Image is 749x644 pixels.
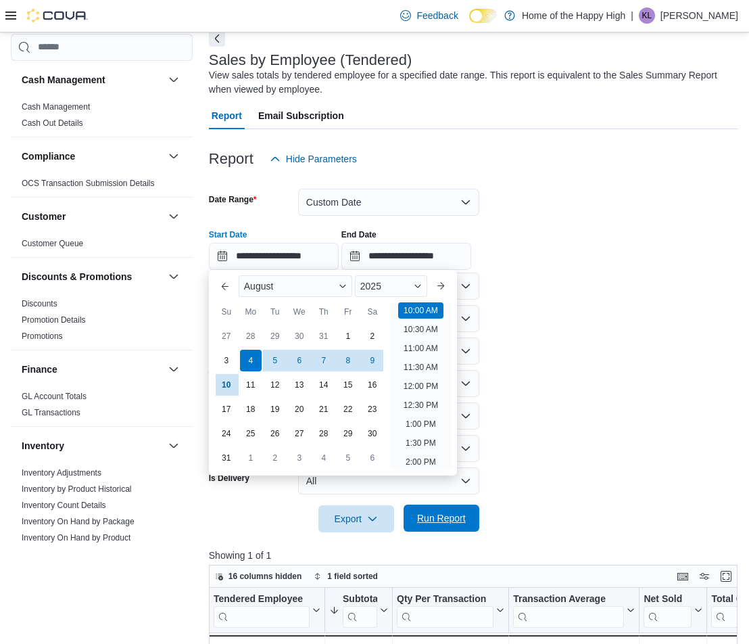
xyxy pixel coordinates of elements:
[298,467,479,495] button: All
[460,313,471,324] button: Open list of options
[22,179,155,188] a: OCS Transaction Submission Details
[362,423,383,444] div: day-30
[264,350,286,371] div: day-5
[228,571,302,582] span: 16 columns hidden
[22,439,64,453] h3: Inventory
[216,423,237,444] div: day-24
[289,447,310,469] div: day-3
[11,175,193,197] div: Compliance
[22,532,130,543] span: Inventory On Hand by Product
[22,484,132,495] span: Inventory by Product Historical
[337,447,359,469] div: day-5
[329,593,388,627] button: Subtotal
[337,350,359,371] div: day-8
[209,194,257,205] label: Date Range
[642,7,652,24] span: KL
[313,325,335,347] div: day-31
[216,301,237,323] div: Su
[240,398,262,420] div: day-18
[22,298,57,309] span: Discounts
[264,423,286,444] div: day-26
[313,423,335,444] div: day-28
[404,505,479,532] button: Run Report
[22,149,75,163] h3: Compliance
[264,145,362,172] button: Hide Parameters
[343,593,377,627] div: Subtotal
[264,447,286,469] div: day-2
[430,275,452,297] button: Next month
[214,593,320,627] button: Tendered Employee
[22,331,63,341] a: Promotions
[469,9,498,23] input: Dark Mode
[22,468,101,478] a: Inventory Adjustments
[398,378,443,394] li: 12:00 PM
[22,149,163,163] button: Compliance
[22,517,135,526] a: Inventory On Hand by Package
[214,593,310,627] div: Tendered Employee
[337,325,359,347] div: day-1
[22,467,101,478] span: Inventory Adjustments
[362,374,383,396] div: day-16
[27,9,88,22] img: Cova
[209,243,339,270] input: Press the down key to enter a popover containing a calendar. Press the escape key to close the po...
[644,593,692,627] div: Net Sold
[11,235,193,257] div: Customer
[343,593,377,605] div: Subtotal
[360,281,381,292] span: 2025
[460,346,471,356] button: Open list of options
[308,568,383,584] button: 1 field sorted
[644,593,692,605] div: Net Sold
[209,68,731,97] div: View sales totals by tendered employee for a specified date range. This report is equivalent to t...
[22,392,87,401] a: GL Account Totals
[216,447,237,469] div: day-31
[313,447,335,469] div: day-4
[298,189,479,216] button: Custom Date
[22,270,163,283] button: Discounts & Promotions
[460,378,471,389] button: Open list of options
[639,7,655,24] div: Kiannah Lloyd
[398,321,443,338] li: 10:30 AM
[264,325,286,347] div: day-29
[313,301,335,323] div: Th
[675,568,691,584] button: Keyboard shortcuts
[397,593,504,627] button: Qty Per Transaction
[209,52,412,68] h3: Sales by Employee (Tendered)
[341,229,377,240] label: End Date
[513,593,624,605] div: Transaction Average
[22,102,90,112] a: Cash Management
[644,593,702,627] button: Net Sold
[209,473,249,484] label: Is Delivery
[327,505,386,532] span: Export
[400,454,441,470] li: 2:00 PM
[22,484,132,494] a: Inventory by Product Historical
[469,23,470,24] span: Dark Mode
[240,325,262,347] div: day-28
[313,350,335,371] div: day-7
[22,533,130,543] a: Inventory On Hand by Product
[214,275,236,297] button: Previous Month
[11,388,193,426] div: Finance
[210,568,308,584] button: 16 columns hidden
[209,549,743,562] p: Showing 1 of 1
[22,210,163,223] button: Customer
[337,301,359,323] div: Fr
[239,275,352,297] div: Button. Open the month selector. August is currently selected.
[696,568,712,584] button: Display options
[362,447,383,469] div: day-6
[398,302,443,319] li: 10:00 AM
[212,102,242,129] span: Report
[22,315,86,325] a: Promotion Details
[631,7,633,24] p: |
[209,151,253,167] h3: Report
[22,500,106,511] span: Inventory Count Details
[22,299,57,308] a: Discounts
[362,398,383,420] div: day-23
[286,152,357,166] span: Hide Parameters
[166,208,182,225] button: Customer
[22,118,83,129] span: Cash Out Details
[209,229,247,240] label: Start Date
[337,423,359,444] div: day-29
[216,325,237,347] div: day-27
[22,439,163,453] button: Inventory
